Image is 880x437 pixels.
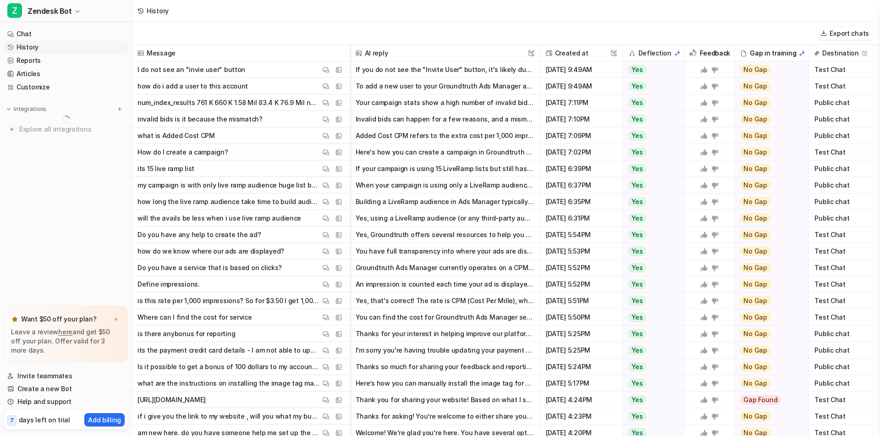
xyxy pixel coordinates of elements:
[813,392,869,408] span: Test Chat
[628,412,646,421] span: Yes
[623,160,679,177] button: Yes
[813,408,869,425] span: Test Chat
[354,45,536,61] span: AI reply
[356,260,534,276] button: Groundtruth Ads Manager currently operates on a CPM (Cost Per Mille) pricing model, which means y...
[740,395,781,404] span: Gap Found
[813,194,869,210] span: Public chat
[7,125,16,134] img: explore all integrations
[4,105,49,114] button: Integrations
[628,362,646,371] span: Yes
[544,375,619,392] span: [DATE] 5:17PM
[813,210,869,227] span: Public chat
[137,78,248,94] p: how do i add a user to this account
[740,98,770,107] span: No Gap
[27,5,72,17] span: Zendesk Bot
[5,106,12,112] img: expand menu
[740,148,770,157] span: No Gap
[735,276,803,293] button: No Gap
[4,81,128,94] a: Customize
[740,230,770,239] span: No Gap
[11,315,18,323] img: star
[628,313,646,322] span: Yes
[623,61,679,78] button: Yes
[137,144,228,160] p: How do I create a campaign?
[137,160,194,177] p: its 15 live ramp list
[4,382,128,395] a: Create a new Bot
[137,177,320,194] p: my campaign is with only live ramp audience huge list but still under 1k avails
[813,243,869,260] span: Test Chat
[4,123,128,136] a: Explore all integrations
[735,359,803,375] button: No Gap
[818,27,873,40] button: Export chats
[735,342,803,359] button: No Gap
[740,412,770,421] span: No Gap
[623,293,679,309] button: Yes
[628,329,646,338] span: Yes
[137,210,301,227] p: will the avails be less when i use live ramp audience
[738,45,805,61] div: Gap in training
[628,82,646,91] span: Yes
[623,408,679,425] button: Yes
[544,293,619,309] span: [DATE] 5:51PM
[735,78,803,94] button: No Gap
[356,227,534,243] button: Yes, Groundtruth offers several resources to help you create your ad: - You can use ready-to-edit...
[137,260,282,276] p: Do you have a service that is based on clicks?
[735,260,803,276] button: No Gap
[623,359,679,375] button: Yes
[813,276,869,293] span: Test Chat
[88,415,121,425] p: Add billing
[4,395,128,408] a: Help and support
[356,243,534,260] button: You have full transparency into where your ads are displayed in Groundtruth Ads Manager. Your ads...
[813,94,869,111] span: Public chat
[544,111,619,127] span: [DATE] 7:10PM
[813,127,869,144] span: Public chat
[356,326,534,342] button: Thanks for your interest in helping improve our platform! At this time, GroundTruth does not offe...
[356,309,534,326] button: You can find the cost for Groundtruth Ads Manager services directly within the platform when sett...
[356,342,534,359] button: I'm sorry you're having trouble updating your payment credit card details. Normally, you can add ...
[7,3,22,18] span: Z
[735,210,803,227] button: No Gap
[628,230,646,239] span: Yes
[4,28,128,40] a: Chat
[544,78,619,94] span: [DATE] 9:49AM
[137,194,320,210] p: how long the live ramp audience take time to build audience
[813,144,869,160] span: Test Chat
[628,115,646,124] span: Yes
[136,45,346,61] span: Message
[735,194,803,210] button: No Gap
[544,94,619,111] span: [DATE] 7:11PM
[813,326,869,342] span: Public chat
[700,45,730,61] h2: Feedback
[623,392,679,408] button: Yes
[735,392,803,408] button: Gap Found
[19,122,124,137] span: Explore all integrations
[628,379,646,388] span: Yes
[813,45,869,61] span: Destination
[813,111,869,127] span: Public chat
[544,227,619,243] span: [DATE] 5:54PM
[137,342,320,359] p: its the payment credit card details - I am not able to update but your support team told they can
[740,280,770,289] span: No Gap
[137,293,320,309] p: is this rate per 1,000 impressions? So for $3.50 I get 1,000 impressions?
[137,276,200,293] p: Define impressions.
[740,346,770,355] span: No Gap
[19,415,70,425] p: days left on trial
[544,326,619,342] span: [DATE] 5:25PM
[116,106,123,112] img: menu_add.svg
[813,260,869,276] span: Test Chat
[628,98,646,107] span: Yes
[84,413,125,426] button: Add billing
[544,177,619,194] span: [DATE] 6:37PM
[813,293,869,309] span: Test Chat
[813,227,869,243] span: Test Chat
[623,210,679,227] button: Yes
[628,214,646,223] span: Yes
[735,408,803,425] button: No Gap
[544,144,619,160] span: [DATE] 7:02PM
[740,214,770,223] span: No Gap
[11,327,121,355] p: Leave a review and get $50 off your plan. Offer valid for 3 more days.
[544,127,619,144] span: [DATE] 7:09PM
[356,293,534,309] button: Yes, that's correct! The rate is CPM (Cost Per Mille), which means you pay for every 1,000 ad imp...
[356,194,534,210] button: Building a LiveRamp audience in Ads Manager typically takes up to 24 hours to complete. After you...
[813,359,869,375] span: Public chat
